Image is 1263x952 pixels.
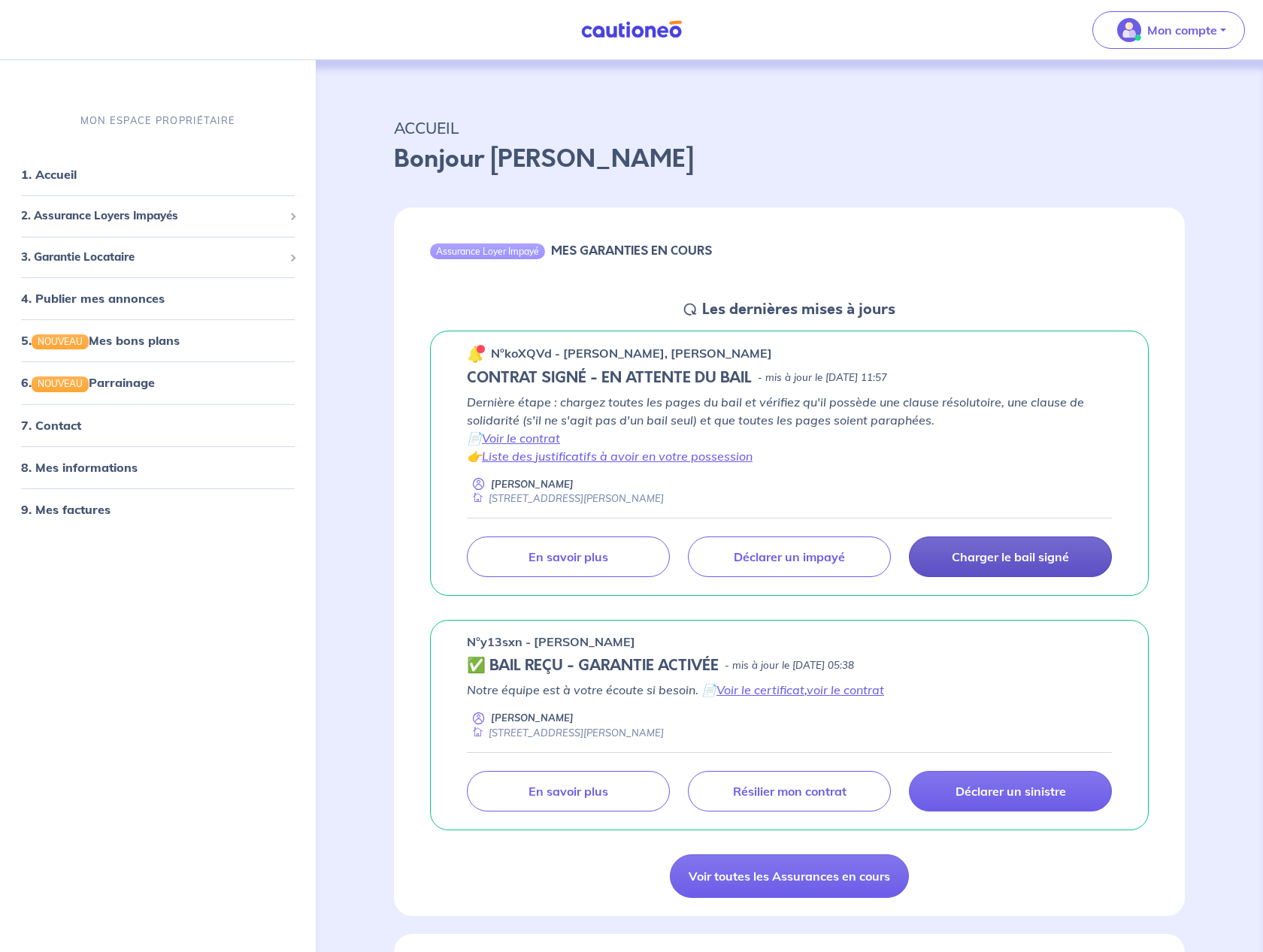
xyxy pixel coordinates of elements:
img: Cautioneo [575,20,688,39]
h5: CONTRAT SIGNÉ - EN ATTENTE DU BAIL [467,369,752,387]
a: Déclarer un impayé [688,536,891,577]
a: 5.NOUVEAUMes bons plans [21,333,180,348]
p: Charger le bail signé [952,549,1069,564]
p: En savoir plus [529,784,608,799]
p: [PERSON_NAME] [491,477,574,491]
div: [STREET_ADDRESS][PERSON_NAME] [467,726,664,740]
a: Résilier mon contrat [688,771,891,811]
div: 1. Accueil [6,159,310,189]
p: Déclarer un impayé [734,549,845,564]
p: En savoir plus [529,549,608,564]
p: ACCUEIL [394,114,1185,141]
p: Résilier mon contrat [733,784,847,799]
h6: MES GARANTIES EN COURS [551,243,712,258]
div: 3. Garantie Locataire [6,242,310,271]
a: Charger le bail signé [909,536,1112,577]
a: voir le contrat [807,682,884,697]
a: 4. Publier mes annonces [21,291,165,306]
a: En savoir plus [467,771,670,811]
p: Bonjour [PERSON_NAME] [394,141,1185,177]
h5: Les dernières mises à jours [702,301,895,319]
a: 1. Accueil [21,167,77,182]
a: En savoir plus [467,536,670,577]
p: Déclarer un sinistre [956,784,1066,799]
div: 9. Mes factures [6,494,310,524]
h5: ✅ BAIL REÇU - GARANTIE ACTIVÉE [467,657,719,675]
div: state: CONTRACT-VALIDATED, Context: NEW,MAYBE-CERTIFICATE,ALONE,LESSOR-DOCUMENTS [467,657,1112,675]
a: 8. Mes informations [21,459,138,474]
a: Voir toutes les Assurances en cours [670,854,909,898]
div: state: CONTRACT-SIGNED, Context: LESS-THAN-6-MONTHS,NO-CERTIFICATE,COLOCATION,LESSOR-DOCUMENTS [467,369,1112,387]
a: Déclarer un sinistre [909,771,1112,811]
div: 4. Publier mes annonces [6,283,310,313]
a: 7. Contact [21,417,81,432]
a: Voir le certificat [716,682,804,697]
div: Assurance Loyer Impayé [430,243,545,258]
a: 6.NOUVEAUParrainage [21,375,155,390]
p: Mon compte [1147,21,1217,39]
a: Liste des justificatifs à avoir en votre possession [482,449,753,464]
div: 6.NOUVEAUParrainage [6,367,310,397]
p: Dernière étape : chargez toutes les pages du bail et vérifiez qu'il possède une clause résolutoir... [467,393,1112,465]
a: 9. Mes factures [21,501,111,516]
div: [STREET_ADDRESS][PERSON_NAME] [467,491,664,506]
img: 🔔 [467,345,485,363]
p: n°koXQVd - [PERSON_NAME], [PERSON_NAME] [491,344,772,362]
span: 3. Garantie Locataire [21,248,283,265]
p: [PERSON_NAME] [491,711,574,725]
div: 8. Mes informations [6,452,310,482]
div: 2. Assurance Loyers Impayés [6,201,310,231]
p: MON ESPACE PROPRIÉTAIRE [80,113,235,128]
p: - mis à jour le [DATE] 05:38 [725,658,854,673]
p: Notre équipe est à votre écoute si besoin. 📄 , [467,681,1112,699]
div: 5.NOUVEAUMes bons plans [6,325,310,355]
span: 2. Assurance Loyers Impayés [21,207,283,225]
button: illu_account_valid_menu.svgMon compte [1092,11,1245,49]
div: 7. Contact [6,410,310,440]
a: Voir le contrat [482,431,560,446]
p: n°y13sxn - [PERSON_NAME] [467,633,635,651]
p: - mis à jour le [DATE] 11:57 [758,370,887,385]
img: illu_account_valid_menu.svg [1117,18,1141,42]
